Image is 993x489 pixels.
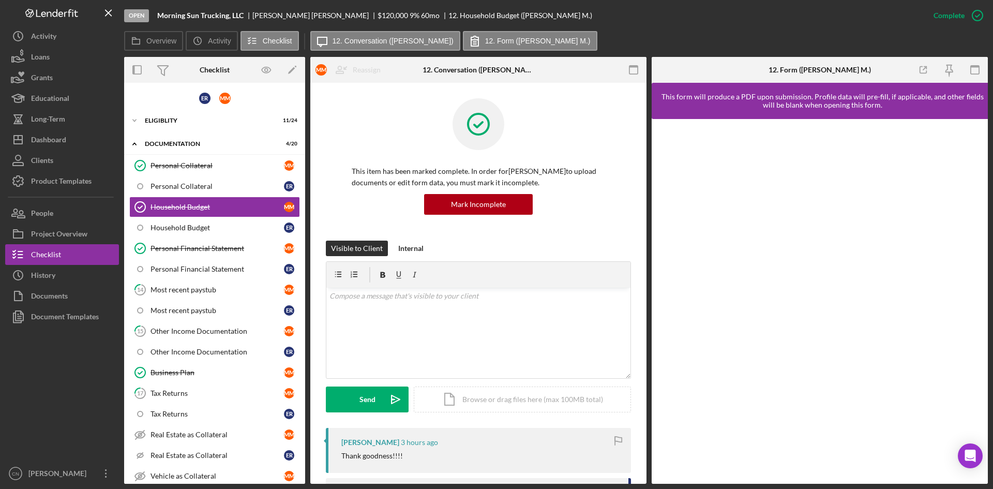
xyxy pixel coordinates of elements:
[284,160,294,171] div: M M
[151,265,284,273] div: Personal Financial Statement
[284,243,294,254] div: M M
[352,166,605,189] p: This item has been marked complete. In order for [PERSON_NAME] to upload documents or edit form d...
[934,5,965,26] div: Complete
[284,367,294,378] div: M M
[341,452,403,460] div: Thank goodness!!!!
[463,31,597,51] button: 12. Form ([PERSON_NAME] M.)
[310,60,391,80] button: MMReassign
[151,431,284,439] div: Real Estate as Collateral
[284,305,294,316] div: E R
[129,197,300,217] a: Household BudgetMM
[200,66,230,74] div: Checklist
[284,429,294,440] div: M M
[333,37,454,45] label: 12. Conversation ([PERSON_NAME])
[129,259,300,279] a: Personal Financial StatementER
[151,161,284,170] div: Personal Collateral
[284,223,294,233] div: E R
[284,202,294,212] div: M M
[151,348,284,356] div: Other Income Documentation
[284,388,294,398] div: M M
[284,181,294,191] div: E R
[263,37,292,45] label: Checklist
[124,9,149,22] div: Open
[137,390,144,396] tspan: 17
[353,60,381,80] div: Reassign
[129,300,300,321] a: Most recent paystubER
[129,321,300,342] a: 15Other Income DocumentationMM
[284,326,294,336] div: M M
[151,410,284,418] div: Tax Returns
[769,66,871,74] div: 12. Form ([PERSON_NAME] M.)
[129,424,300,445] a: Real Estate as CollateralMM
[129,238,300,259] a: Personal Financial StatementMM
[284,409,294,419] div: E R
[129,155,300,176] a: Personal CollateralMM
[284,450,294,461] div: E R
[26,463,93,486] div: [PERSON_NAME]
[958,443,983,468] div: Open Intercom Messenger
[157,11,244,20] b: Morning Sun Trucking, LLC
[410,11,419,20] div: 9 %
[129,279,300,300] a: 14Most recent paystubMM
[151,472,284,480] div: Vehicle as Collateral
[326,241,388,256] button: Visible to Client
[129,342,300,362] a: Other Income DocumentationER
[151,389,284,397] div: Tax Returns
[151,203,284,211] div: Household Budget
[129,383,300,404] a: 17Tax ReturnsMM
[151,224,284,232] div: Household Budget
[662,129,979,473] iframe: Lenderfit form
[252,11,378,20] div: [PERSON_NAME] [PERSON_NAME]
[151,244,284,253] div: Personal Financial Statement
[421,11,440,20] div: 60 mo
[448,11,592,20] div: 12. Household Budget ([PERSON_NAME] M.)
[657,93,988,109] div: This form will produce a PDF upon submission. Profile data will pre-fill, if applicable, and othe...
[186,31,237,51] button: Activity
[151,327,284,335] div: Other Income Documentation
[151,286,284,294] div: Most recent paystub
[137,328,143,334] tspan: 15
[124,31,183,51] button: Overview
[208,37,231,45] label: Activity
[129,217,300,238] a: Household BudgetER
[146,37,176,45] label: Overview
[923,5,988,26] button: Complete
[326,387,409,412] button: Send
[151,451,284,460] div: Real Estate as Collateral
[284,285,294,295] div: M M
